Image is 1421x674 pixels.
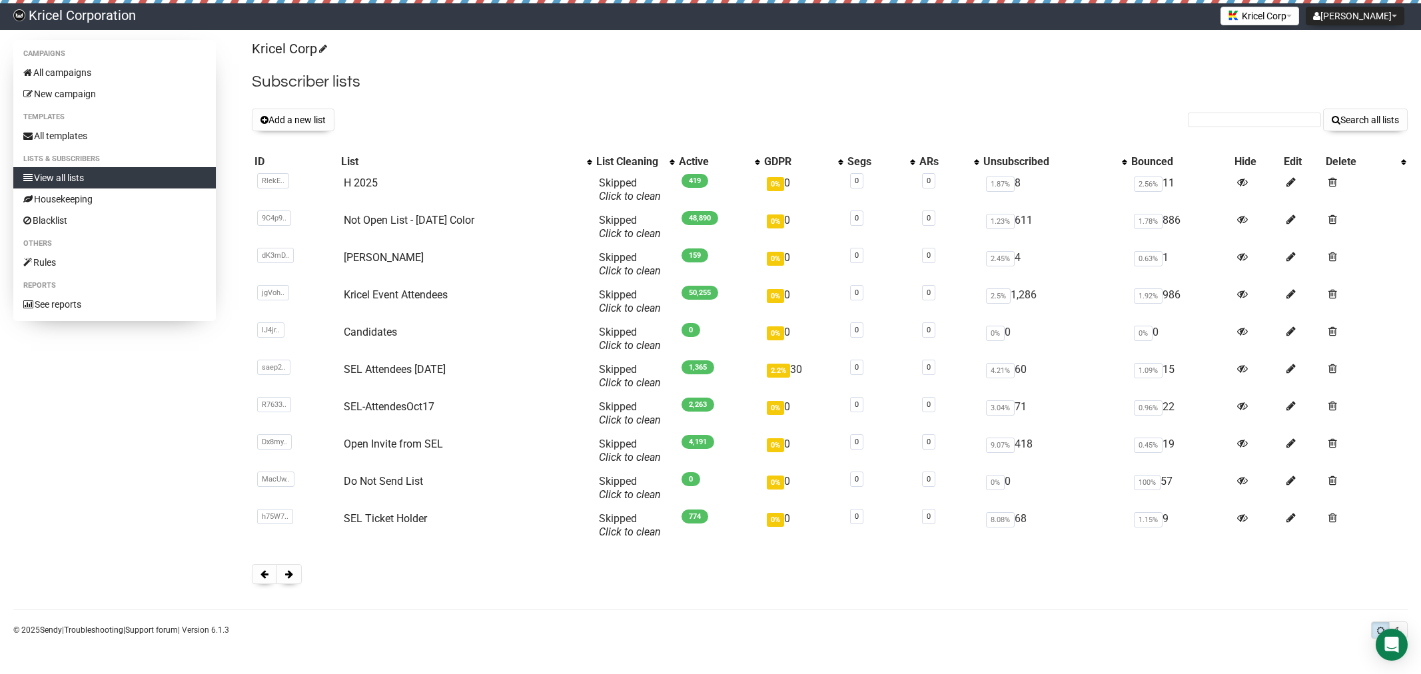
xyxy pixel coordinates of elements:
span: Skipped [599,176,661,202]
a: 0 [855,326,859,334]
a: 0 [855,214,859,222]
span: 1.09% [1134,363,1163,378]
td: 8 [981,171,1129,208]
span: 0% [986,326,1005,341]
span: 774 [682,509,708,523]
td: 15 [1129,358,1232,395]
span: h75W7.. [257,509,293,524]
th: List Cleaning: No sort applied, activate to apply an ascending sort [594,153,676,171]
th: ARs: No sort applied, activate to apply an ascending sort [917,153,981,171]
a: 0 [927,438,931,446]
button: Add a new list [252,109,334,131]
span: 0% [767,289,784,303]
span: 0% [767,252,784,266]
span: 50,255 [682,286,718,300]
span: Skipped [599,363,661,389]
div: Delete [1326,155,1394,168]
span: lJ4jr.. [257,322,284,338]
span: 0.45% [1134,438,1163,453]
a: View all lists [13,167,216,188]
a: H 2025 [344,176,378,189]
span: 3.04% [986,400,1015,416]
a: Housekeeping [13,188,216,210]
td: 19 [1129,432,1232,470]
td: 71 [981,395,1129,432]
li: Lists & subscribers [13,151,216,167]
span: 9.07% [986,438,1015,453]
span: 48,890 [682,211,718,225]
span: Skipped [599,326,661,352]
td: 0 [761,470,845,507]
p: © 2025 | | | Version 6.1.3 [13,623,229,637]
span: 1,365 [682,360,714,374]
span: 2.2% [767,364,790,378]
li: Others [13,236,216,252]
span: saep2.. [257,360,290,375]
span: RlekE.. [257,173,289,188]
span: Skipped [599,475,661,501]
td: 0 [981,470,1129,507]
div: Bounced [1131,155,1229,168]
button: [PERSON_NAME] [1306,7,1404,25]
th: List: No sort applied, activate to apply an ascending sort [338,153,594,171]
a: [PERSON_NAME] [344,251,424,264]
a: Open Invite from SEL [344,438,443,450]
th: Delete: No sort applied, activate to apply an ascending sort [1323,153,1408,171]
span: Skipped [599,400,661,426]
h2: Subscriber lists [252,70,1408,94]
a: 0 [927,326,931,334]
td: 1,286 [981,283,1129,320]
span: Skipped [599,214,661,240]
a: 0 [855,438,859,446]
li: Reports [13,278,216,294]
a: 0 [855,400,859,409]
a: Troubleshooting [64,625,123,635]
a: 0 [855,288,859,297]
span: 2.45% [986,251,1015,266]
span: 0 [682,472,700,486]
a: Sendy [40,625,62,635]
td: 9 [1129,507,1232,544]
a: 0 [927,512,931,521]
td: 57 [1129,470,1232,507]
span: 1.23% [986,214,1015,229]
a: Blacklist [13,210,216,231]
div: Open Intercom Messenger [1376,629,1408,661]
a: Candidates [344,326,397,338]
li: Templates [13,109,216,125]
a: 0 [855,251,859,260]
div: ID [254,155,336,168]
div: List [341,155,580,168]
td: 11 [1129,171,1232,208]
th: Bounced: No sort applied, sorting is disabled [1129,153,1232,171]
a: 0 [855,176,859,185]
span: Skipped [599,251,661,277]
div: Edit [1284,155,1320,168]
td: 60 [981,358,1129,395]
span: 159 [682,248,708,262]
span: 1.92% [1134,288,1163,304]
td: 0 [1129,320,1232,358]
a: 0 [927,363,931,372]
a: SEL Ticket Holder [344,512,427,525]
th: Segs: No sort applied, activate to apply an ascending sort [845,153,917,171]
span: 0% [767,476,784,490]
span: Skipped [599,288,661,314]
a: Click to clean [599,525,661,538]
td: 418 [981,432,1129,470]
span: jgVoh.. [257,285,289,300]
td: 0 [761,283,845,320]
td: 22 [1129,395,1232,432]
td: 0 [761,320,845,358]
a: Kricel Corp [252,41,325,57]
td: 986 [1129,283,1232,320]
span: 0% [1134,326,1153,341]
a: 0 [927,251,931,260]
td: 1 [1129,246,1232,283]
a: Not Open List - [DATE] Color [344,214,474,226]
span: 0% [767,177,784,191]
a: SEL Attendees [DATE] [344,363,446,376]
td: 68 [981,507,1129,544]
span: 0.63% [1134,251,1163,266]
span: 0% [767,214,784,228]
